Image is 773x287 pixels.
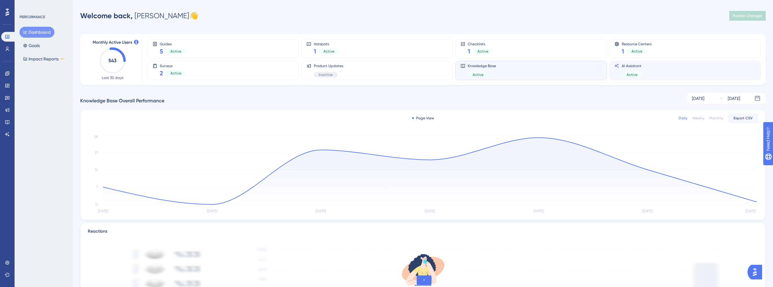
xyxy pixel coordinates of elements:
[207,209,217,213] tspan: [DATE]
[94,135,98,139] tspan: 28
[733,13,762,18] span: Publish Changes
[734,116,753,121] span: Export CSV
[102,75,123,80] span: Last 30 days
[709,116,723,121] div: Monthly
[622,47,624,56] span: 1
[642,209,653,213] tspan: [DATE]
[627,72,638,77] span: Active
[170,49,181,54] span: Active
[323,49,334,54] span: Active
[692,116,704,121] div: Weekly
[631,49,642,54] span: Active
[170,71,181,76] span: Active
[314,63,343,68] span: Product Updates
[692,95,704,102] div: [DATE]
[95,202,98,207] tspan: 0
[160,63,186,68] span: Surveys
[108,58,117,63] text: 543
[468,42,493,46] span: Checklists
[728,95,740,102] div: [DATE]
[679,116,687,121] div: Daily
[60,57,65,60] div: BETA
[160,69,163,77] span: 2
[88,228,758,235] div: Reactions
[728,113,758,123] button: Export CSV
[80,97,164,104] span: Knowledge Base Overall Performance
[729,11,766,21] button: Publish Changes
[745,209,756,213] tspan: [DATE]
[314,47,316,56] span: 1
[747,263,766,281] iframe: UserGuiding AI Assistant Launcher
[314,42,339,46] span: Hotspots
[160,42,186,46] span: Guides
[160,47,163,56] span: 5
[93,39,132,46] span: Monthly Active Users
[19,27,54,38] button: Dashboard
[622,42,652,46] span: Resource Centers
[98,209,108,213] tspan: [DATE]
[319,72,333,77] span: Inactive
[14,2,38,9] span: Need Help?
[94,168,98,172] tspan: 14
[19,15,45,19] div: PERFORMANCE
[473,72,484,77] span: Active
[96,185,98,189] tspan: 7
[468,63,496,68] span: Knowledge Base
[412,116,434,121] div: Page View
[534,209,544,213] tspan: [DATE]
[19,40,43,51] button: Goals
[80,11,133,20] span: Welcome back,
[468,47,470,56] span: 1
[95,150,98,155] tspan: 21
[80,11,198,21] div: [PERSON_NAME] 👋
[622,63,642,68] span: AI Assistant
[316,209,326,213] tspan: [DATE]
[425,209,435,213] tspan: [DATE]
[477,49,488,54] span: Active
[19,53,69,64] button: Impact ReportsBETA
